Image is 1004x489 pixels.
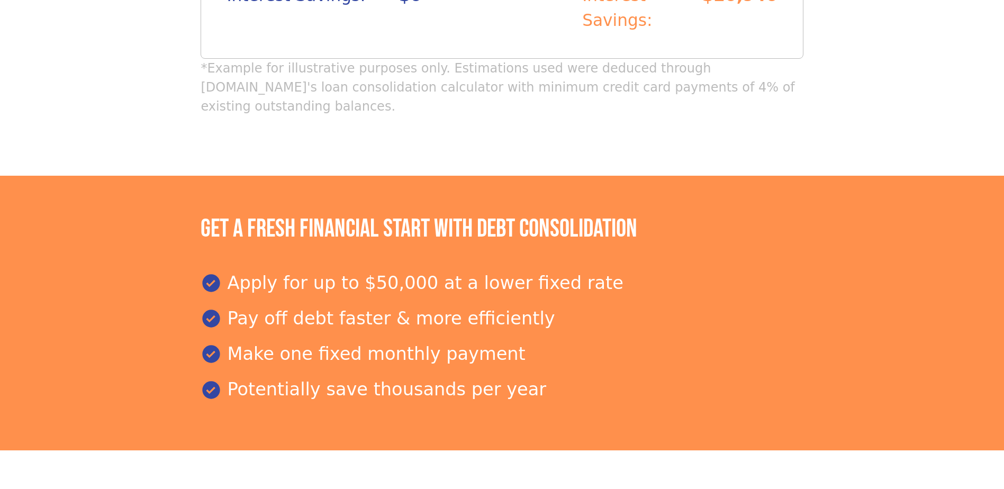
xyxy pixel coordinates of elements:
[201,214,803,245] h3: Get a fresh financial start with debt consolidation
[201,341,803,367] div: Make one fixed monthly payment
[201,376,803,403] div: Potentially save thousands per year
[201,59,803,116] p: *Example for illustrative purposes only. Estimations used were deduced through [DOMAIN_NAME]'s lo...
[201,270,803,296] div: Apply for up to $50,000 at a lower fixed rate
[201,305,803,332] div: Pay off debt faster & more efficiently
